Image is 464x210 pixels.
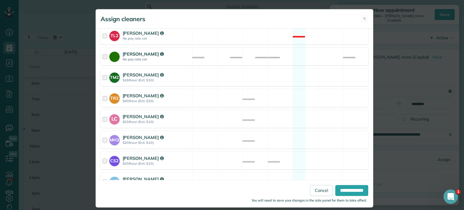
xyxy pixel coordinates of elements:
[123,120,190,124] strong: $20/hour (Est: $10)
[123,134,164,140] strong: [PERSON_NAME]
[123,72,164,78] strong: [PERSON_NAME]
[109,93,120,102] strong: TR2
[101,15,145,23] h5: Assign cleaners
[123,51,164,57] strong: [PERSON_NAME]
[123,114,164,119] strong: [PERSON_NAME]
[123,78,190,82] strong: $19/hour (Est: $10)
[123,57,190,61] strong: No pay rate set
[123,155,164,161] strong: [PERSON_NAME]
[363,16,366,21] span: ✕
[123,141,190,145] strong: $20/hour (Est: $10)
[109,31,120,39] strong: TL2
[109,135,120,143] strong: MH3
[252,199,367,203] small: You will need to save your changes in the side panel for them to take effect.
[443,189,458,204] iframe: Intercom live chat
[123,36,190,40] strong: No pay rate set
[123,161,190,166] strong: $20/hour (Est: $10)
[109,73,120,81] strong: TM2
[123,99,190,103] strong: $40/hour (Est: $20)
[109,156,120,164] strong: CS2
[109,114,120,123] strong: LC
[310,185,333,196] a: Cancel
[456,189,461,194] span: 1
[123,176,164,182] strong: [PERSON_NAME]
[123,30,164,36] strong: [PERSON_NAME]
[123,93,164,99] strong: [PERSON_NAME]
[109,177,120,185] strong: MC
